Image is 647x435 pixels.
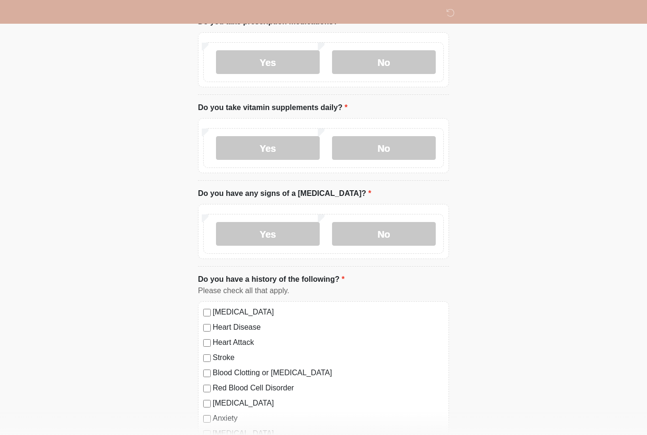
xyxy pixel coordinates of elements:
[198,102,348,113] label: Do you take vitamin supplements daily?
[203,339,211,347] input: Heart Attack
[203,354,211,362] input: Stroke
[213,322,444,333] label: Heart Disease
[198,188,371,199] label: Do you have any signs of a [MEDICAL_DATA]?
[198,274,344,285] label: Do you have a history of the following?
[216,136,320,160] label: Yes
[213,306,444,318] label: [MEDICAL_DATA]
[203,415,211,423] input: Anxiety
[203,309,211,316] input: [MEDICAL_DATA]
[203,370,211,377] input: Blood Clotting or [MEDICAL_DATA]
[213,337,444,348] label: Heart Attack
[198,285,449,296] div: Please check all that apply.
[216,222,320,246] label: Yes
[213,367,444,379] label: Blood Clotting or [MEDICAL_DATA]
[332,222,436,246] label: No
[213,352,444,363] label: Stroke
[213,413,444,424] label: Anxiety
[203,324,211,332] input: Heart Disease
[203,400,211,407] input: [MEDICAL_DATA]
[213,382,444,394] label: Red Blood Cell Disorder
[189,7,201,19] img: DM Studio Logo
[203,385,211,392] input: Red Blood Cell Disorder
[332,136,436,160] label: No
[216,50,320,74] label: Yes
[332,50,436,74] label: No
[213,398,444,409] label: [MEDICAL_DATA]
